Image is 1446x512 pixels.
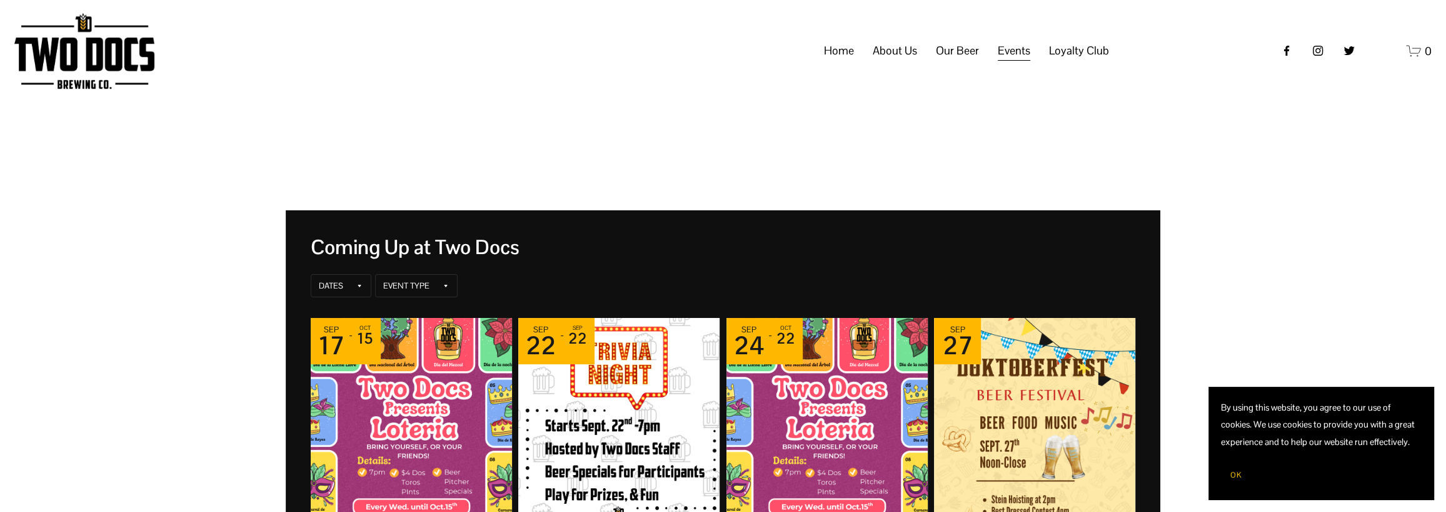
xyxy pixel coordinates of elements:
[526,325,556,334] div: Sep
[319,281,343,291] div: Dates
[1406,43,1432,59] a: 0 items in cart
[824,39,854,63] a: Home
[873,40,917,61] span: About Us
[383,281,429,291] div: Event Type
[734,334,764,357] div: 24
[518,318,595,364] div: Event dates: September 22 - September 22
[942,325,972,334] div: Sep
[934,318,981,364] div: Event date: September 27
[1230,470,1242,480] span: OK
[1221,399,1421,451] p: By using this website, you agree to our use of cookies. We use cookies to provide you with a grea...
[568,331,587,346] div: 22
[311,318,381,364] div: Event dates: September 17 - October 15
[998,39,1030,63] a: folder dropdown
[568,325,587,331] div: Sep
[318,334,344,357] div: 17
[776,331,795,346] div: 22
[1280,44,1293,57] a: Facebook
[311,235,1136,259] div: Coming Up at Two Docs
[526,334,556,357] div: 22
[1425,44,1432,58] span: 0
[14,13,154,89] img: Two Docs Brewing Co.
[1343,44,1355,57] a: twitter-unauth
[357,325,373,331] div: Oct
[726,318,803,364] div: Event dates: September 24 - October 22
[776,325,795,331] div: Oct
[998,40,1030,61] span: Events
[1049,40,1109,61] span: Loyalty Club
[936,39,979,63] a: folder dropdown
[318,325,344,334] div: Sep
[936,40,979,61] span: Our Beer
[1221,463,1251,487] button: OK
[357,331,373,346] div: 15
[734,325,764,334] div: Sep
[873,39,917,63] a: folder dropdown
[942,334,972,357] div: 27
[1312,44,1324,57] a: instagram-unauth
[1049,39,1109,63] a: folder dropdown
[1208,387,1433,499] section: Cookie banner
